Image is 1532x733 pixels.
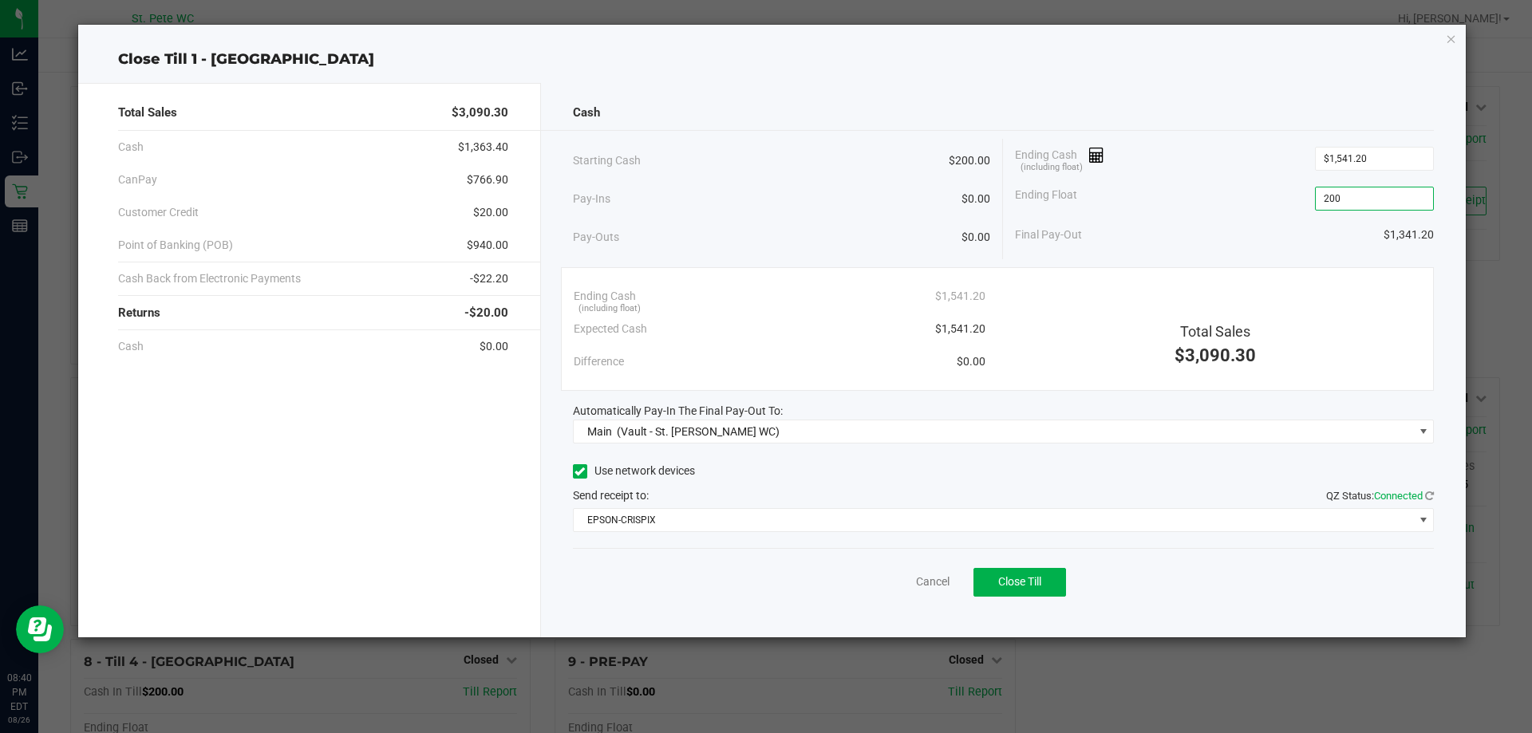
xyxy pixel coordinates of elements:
span: CanPay [118,171,157,188]
span: $20.00 [473,204,508,221]
span: Cash [118,338,144,355]
span: $1,541.20 [935,288,985,305]
span: Final Pay-Out [1015,227,1082,243]
span: Main [587,425,612,438]
span: Customer Credit [118,204,199,221]
span: $0.00 [957,353,985,370]
span: Difference [574,353,624,370]
div: Close Till 1 - [GEOGRAPHIC_DATA] [78,49,1467,70]
span: Connected [1374,490,1423,502]
label: Use network devices [573,463,695,479]
span: $0.00 [961,191,990,207]
span: Starting Cash [573,152,641,169]
a: Cancel [916,573,950,590]
span: QZ Status: [1326,490,1434,502]
span: Cash Back from Electronic Payments [118,270,301,287]
span: -$20.00 [464,304,508,322]
span: $200.00 [949,152,990,169]
span: Automatically Pay-In The Final Pay-Out To: [573,404,783,417]
span: $1,363.40 [458,139,508,156]
span: Expected Cash [574,321,647,337]
div: Returns [118,296,508,330]
span: Pay-Outs [573,229,619,246]
span: Cash [118,139,144,156]
span: (Vault - St. [PERSON_NAME] WC) [617,425,780,438]
span: $0.00 [961,229,990,246]
span: Ending Float [1015,187,1077,211]
span: (including float) [1021,161,1083,175]
span: $3,090.30 [452,104,508,122]
span: $766.90 [467,171,508,188]
span: (including float) [578,302,641,316]
button: Close Till [973,568,1066,597]
span: $0.00 [480,338,508,355]
span: $940.00 [467,237,508,254]
span: Pay-Ins [573,191,610,207]
span: Point of Banking (POB) [118,237,233,254]
span: $1,341.20 [1384,227,1434,243]
span: $1,541.20 [935,321,985,337]
span: Close Till [998,575,1041,588]
iframe: Resource center [16,605,64,653]
span: EPSON-CRISPIX [574,509,1414,531]
span: Cash [573,104,600,122]
span: -$22.20 [470,270,508,287]
span: Ending Cash [1015,147,1104,171]
span: Ending Cash [574,288,636,305]
span: Total Sales [1180,323,1250,340]
span: Send receipt to: [573,489,649,502]
span: $3,090.30 [1175,345,1256,365]
span: Total Sales [118,104,177,122]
